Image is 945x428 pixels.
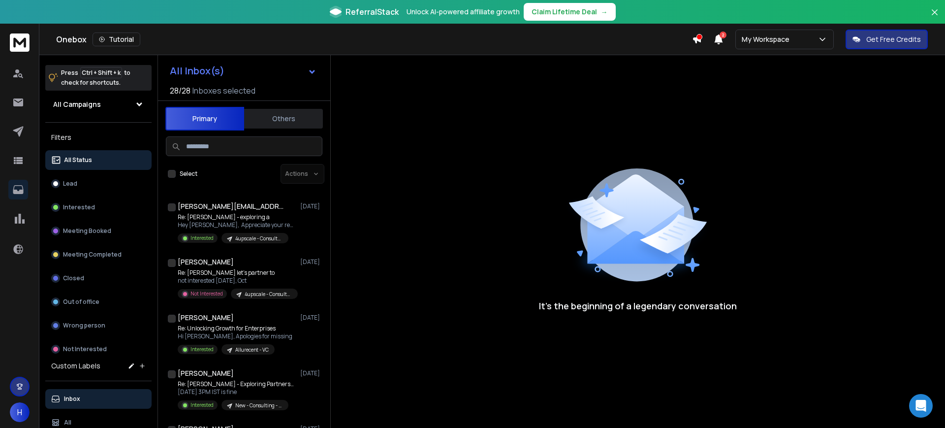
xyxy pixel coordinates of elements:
[45,389,152,409] button: Inbox
[51,361,100,371] h3: Custom Labels
[53,99,101,109] h1: All Campaigns
[63,274,84,282] p: Closed
[63,251,122,259] p: Meeting Completed
[63,203,95,211] p: Interested
[56,33,692,46] div: Onebox
[178,332,292,340] p: Hi [PERSON_NAME], Apologies for missing
[170,85,190,97] span: 28 / 28
[928,6,941,30] button: Close banner
[165,107,244,131] button: Primary
[539,299,737,313] p: It’s the beginning of a legendary conversation
[10,402,30,422] button: H
[190,234,214,242] p: Interested
[190,290,223,297] p: Not Interested
[178,368,234,378] h1: [PERSON_NAME]
[45,221,152,241] button: Meeting Booked
[407,7,520,17] p: Unlock AI-powered affiliate growth
[245,291,292,298] p: 4upscale - Consultant - 1
[235,402,283,409] p: New - Consulting - Indian - Allurecent
[909,394,933,418] div: Open Intercom Messenger
[300,369,322,377] p: [DATE]
[180,170,197,178] label: Select
[178,213,296,221] p: Re: [PERSON_NAME] - exploring a
[64,395,80,403] p: Inbox
[178,380,296,388] p: Re: [PERSON_NAME] - Exploring Partnership
[80,67,122,78] span: Ctrl + Shift + k
[190,401,214,409] p: Interested
[346,6,399,18] span: ReferralStack
[235,235,283,242] p: 4upscale - Consultant - 1
[178,277,296,285] p: not interested [DATE], Oct
[63,227,111,235] p: Meeting Booked
[178,313,234,323] h1: [PERSON_NAME]
[524,3,616,21] button: Claim Lifetime Deal→
[162,61,324,81] button: All Inbox(s)
[45,174,152,194] button: Lead
[45,131,152,144] h3: Filters
[45,339,152,359] button: Not Interested
[61,68,130,88] p: Press to check for shortcuts.
[190,346,214,353] p: Interested
[742,34,793,44] p: My Workspace
[63,345,107,353] p: Not Interested
[178,388,296,396] p: [DATE] 3PM IST is fine
[45,95,152,114] button: All Campaigns
[45,150,152,170] button: All Status
[178,325,292,332] p: Re: Unlocking Growth for Enterprises
[178,201,286,211] h1: [PERSON_NAME][EMAIL_ADDRESS][PERSON_NAME][DOMAIN_NAME]
[178,269,296,277] p: Re: [PERSON_NAME] let’s partner to
[45,268,152,288] button: Closed
[244,108,323,130] button: Others
[45,316,152,335] button: Wrong person
[866,34,921,44] p: Get Free Credits
[64,156,92,164] p: All Status
[300,202,322,210] p: [DATE]
[93,33,140,46] button: Tutorial
[63,180,77,188] p: Lead
[45,245,152,264] button: Meeting Completed
[64,419,71,427] p: All
[846,30,928,49] button: Get Free Credits
[45,198,152,217] button: Interested
[170,66,224,76] h1: All Inbox(s)
[178,257,234,267] h1: [PERSON_NAME]
[45,292,152,312] button: Out of office
[720,32,726,38] span: 2
[178,221,296,229] p: Hey [PERSON_NAME], Appreciate your response! To
[63,298,99,306] p: Out of office
[300,258,322,266] p: [DATE]
[63,322,105,329] p: Wrong person
[192,85,255,97] h3: Inboxes selected
[235,346,269,354] p: Allurecent - VC
[601,7,608,17] span: →
[300,314,322,322] p: [DATE]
